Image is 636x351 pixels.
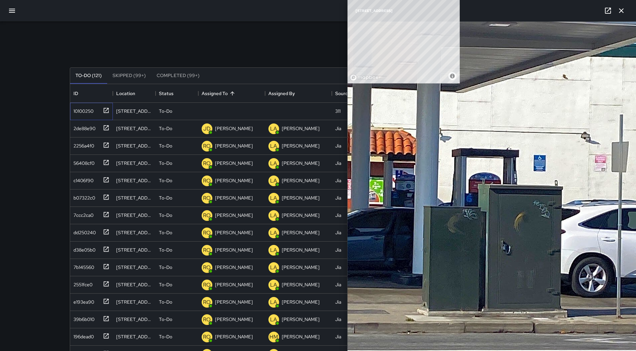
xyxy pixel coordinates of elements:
[159,281,172,288] p: To-Do
[71,174,93,184] div: c1406f90
[282,212,320,219] p: [PERSON_NAME]
[203,281,211,289] p: RO
[107,68,151,84] button: Skipped (99+)
[203,316,211,324] p: RO
[215,142,253,149] p: [PERSON_NAME]
[159,160,172,166] p: To-Do
[265,84,332,103] div: Assigned By
[282,125,320,132] p: [PERSON_NAME]
[116,108,152,114] div: 43 11th Street
[282,299,320,305] p: [PERSON_NAME]
[116,212,152,219] div: 401 Gough Street
[159,247,172,253] p: To-Do
[268,84,295,103] div: Assigned By
[270,212,277,220] p: LA
[270,177,277,185] p: LA
[335,160,341,166] div: Jia
[215,333,253,340] p: [PERSON_NAME]
[228,89,237,98] button: Sort
[159,229,172,236] p: To-Do
[335,229,341,236] div: Jia
[202,84,228,103] div: Assigned To
[215,316,253,323] p: [PERSON_NAME]
[269,333,278,341] p: HM
[71,244,95,253] div: d38e05b0
[282,281,320,288] p: [PERSON_NAME]
[203,177,211,185] p: RO
[70,84,113,103] div: ID
[282,229,320,236] p: [PERSON_NAME]
[116,177,152,184] div: 266 Ivy Street
[116,195,152,201] div: 294 Ivy Street
[270,281,277,289] p: LA
[282,142,320,149] p: [PERSON_NAME]
[159,316,172,323] p: To-Do
[116,299,152,305] div: 365 Fulton Street
[270,125,277,133] p: LA
[335,195,341,201] div: Jia
[335,281,341,288] div: Jia
[335,316,341,323] div: Jia
[116,142,152,149] div: 201 Franklin Street
[203,298,211,306] p: RO
[71,105,93,114] div: 10100250
[113,84,156,103] div: Location
[116,84,135,103] div: Location
[71,279,92,288] div: 2551fce0
[116,125,152,132] div: 400 Van Ness Avenue
[203,142,211,150] p: RO
[215,281,253,288] p: [PERSON_NAME]
[203,229,211,237] p: RO
[116,333,152,340] div: 301 Grove Street
[335,125,341,132] div: Jia
[116,247,152,253] div: 333 Franklin Street
[335,212,341,219] div: Jia
[270,159,277,167] p: LA
[71,192,95,201] div: b07322c0
[71,122,95,132] div: 2de88e90
[159,84,174,103] div: Status
[335,142,341,149] div: Jia
[203,333,211,341] p: RO
[198,84,265,103] div: Assigned To
[270,142,277,150] p: LA
[282,316,320,323] p: [PERSON_NAME]
[282,247,320,253] p: [PERSON_NAME]
[335,299,341,305] div: Jia
[282,333,320,340] p: [PERSON_NAME]
[270,316,277,324] p: LA
[71,227,96,236] div: dd250240
[215,160,253,166] p: [PERSON_NAME]
[270,229,277,237] p: LA
[215,177,253,184] p: [PERSON_NAME]
[203,194,211,202] p: RO
[203,159,211,167] p: RO
[215,125,253,132] p: [PERSON_NAME]
[116,264,152,271] div: 301 Grove Street
[282,160,320,166] p: [PERSON_NAME]
[203,264,211,272] p: RO
[116,316,152,323] div: 300 Grove Street
[71,261,94,271] div: 7b145560
[215,195,253,201] p: [PERSON_NAME]
[159,177,172,184] p: To-Do
[215,212,253,219] p: [PERSON_NAME]
[215,299,253,305] p: [PERSON_NAME]
[159,264,172,271] p: To-Do
[203,246,211,254] p: RO
[335,177,341,184] div: Jia
[151,68,205,84] button: Completed (99+)
[159,125,172,132] p: To-Do
[116,281,152,288] div: 555 Franklin Street
[335,264,341,271] div: Jia
[159,212,172,219] p: To-Do
[270,246,277,254] p: LA
[159,108,172,114] p: To-Do
[215,247,253,253] p: [PERSON_NAME]
[215,264,253,271] p: [PERSON_NAME]
[270,264,277,272] p: LA
[215,229,253,236] p: [PERSON_NAME]
[203,125,211,133] p: JD
[335,84,350,103] div: Source
[71,313,94,323] div: 39b6b010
